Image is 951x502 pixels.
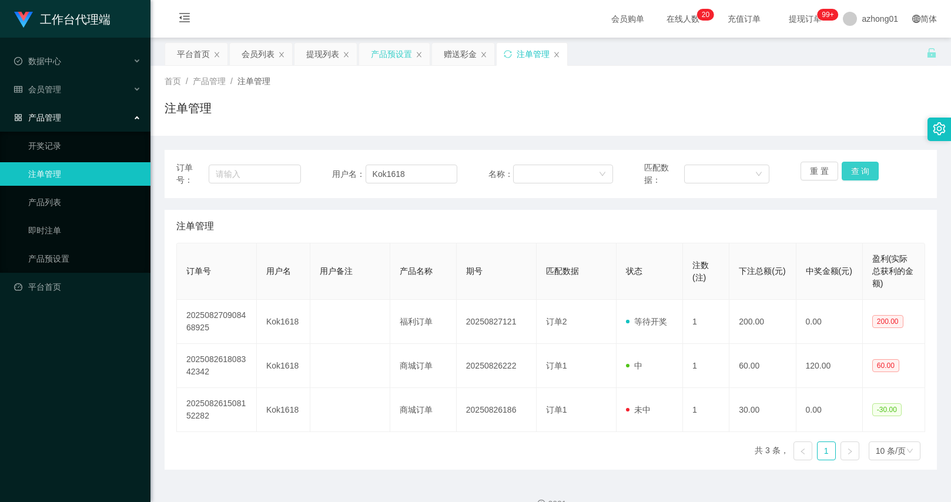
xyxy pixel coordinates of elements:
[796,344,863,388] td: 120.00
[546,405,567,414] span: 订单1
[237,76,270,86] span: 注单管理
[906,447,913,456] i: 图标: down
[546,361,567,370] span: 订单1
[186,266,211,276] span: 订单号
[193,76,226,86] span: 产品管理
[799,448,806,455] i: 图标: left
[371,43,412,65] div: 产品预设置
[801,162,838,180] button: 重 置
[257,344,310,388] td: Kok1618
[306,43,339,65] div: 提现列表
[14,113,61,122] span: 产品管理
[553,51,560,58] i: 图标: close
[933,122,946,135] i: 图标: setting
[796,300,863,344] td: 0.00
[416,51,423,58] i: 图标: close
[390,388,457,432] td: 商城订单
[40,1,110,38] h1: 工作台代理端
[729,300,796,344] td: 200.00
[702,9,706,21] p: 2
[817,441,836,460] li: 1
[729,388,796,432] td: 30.00
[278,51,285,58] i: 图标: close
[14,56,61,66] span: 数据中心
[14,113,22,122] i: 图标: appstore-o
[366,165,457,183] input: 请输入
[872,254,913,288] span: 盈利(实际总获利的金额)
[755,170,762,179] i: 图标: down
[230,76,233,86] span: /
[457,300,537,344] td: 20250827121
[546,266,579,276] span: 匹配数据
[480,51,487,58] i: 图标: close
[213,51,220,58] i: 图标: close
[626,405,651,414] span: 未中
[817,9,838,21] sup: 976
[697,9,714,21] sup: 20
[257,300,310,344] td: Kok1618
[683,300,729,344] td: 1
[257,388,310,432] td: Kok1618
[926,48,937,58] i: 图标: unlock
[176,219,214,233] span: 注单管理
[28,134,141,158] a: 开奖记录
[661,15,705,23] span: 在线人数
[626,361,642,370] span: 中
[14,85,61,94] span: 会员管理
[872,359,899,372] span: 60.00
[783,15,828,23] span: 提现订单
[176,162,209,186] span: 订单号：
[818,442,835,460] a: 1
[14,85,22,93] i: 图标: table
[14,57,22,65] i: 图标: check-circle-o
[872,315,903,328] span: 200.00
[14,275,141,299] a: 图标: dashboard平台首页
[266,266,291,276] span: 用户名
[28,190,141,214] a: 产品列表
[517,43,550,65] div: 注单管理
[165,99,212,117] h1: 注单管理
[177,300,257,344] td: 202508270908468925
[488,168,513,180] span: 名称：
[466,266,483,276] span: 期号
[209,165,302,183] input: 请输入
[599,170,606,179] i: 图标: down
[177,43,210,65] div: 平台首页
[912,15,920,23] i: 图标: global
[806,266,852,276] span: 中奖金额(元)
[28,162,141,186] a: 注单管理
[504,50,512,58] i: 图标: sync
[683,388,729,432] td: 1
[242,43,274,65] div: 会员列表
[28,219,141,242] a: 即时注单
[390,300,457,344] td: 福利订单
[186,76,188,86] span: /
[343,51,350,58] i: 图标: close
[400,266,433,276] span: 产品名称
[177,388,257,432] td: 202508261508152282
[444,43,477,65] div: 赠送彩金
[739,266,785,276] span: 下注总额(元)
[755,441,789,460] li: 共 3 条，
[546,317,567,326] span: 订单2
[457,344,537,388] td: 20250826222
[14,14,110,24] a: 工作台代理端
[390,344,457,388] td: 商城订单
[177,344,257,388] td: 202508261808342342
[320,266,353,276] span: 用户备注
[729,344,796,388] td: 60.00
[457,388,537,432] td: 20250826186
[165,1,205,38] i: 图标: menu-fold
[683,344,729,388] td: 1
[841,441,859,460] li: 下一页
[876,442,906,460] div: 10 条/页
[722,15,766,23] span: 充值订单
[793,441,812,460] li: 上一页
[692,260,709,282] span: 注数(注)
[644,162,684,186] span: 匹配数据：
[626,266,642,276] span: 状态
[14,12,33,28] img: logo.9652507e.png
[846,448,853,455] i: 图标: right
[705,9,709,21] p: 0
[872,403,902,416] span: -30.00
